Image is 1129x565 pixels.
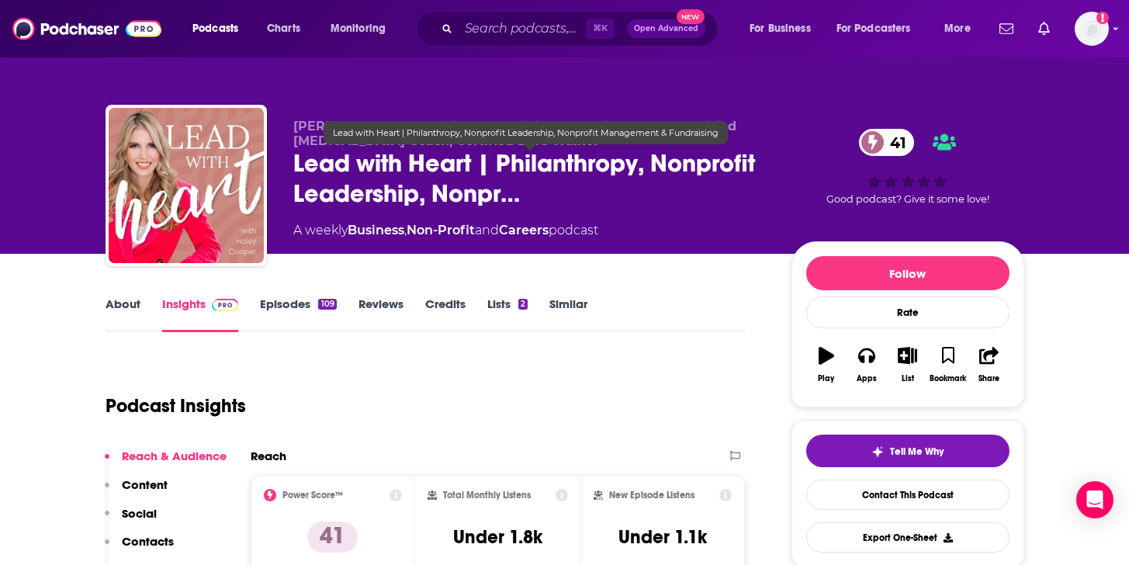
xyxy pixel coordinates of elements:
input: Search podcasts, credits, & more... [459,16,586,41]
img: Podchaser Pro [212,299,239,311]
button: List [887,337,927,393]
button: Social [105,506,157,535]
a: Careers [499,223,549,237]
div: Apps [857,374,877,383]
a: About [106,296,140,332]
button: Reach & Audience [105,449,227,477]
span: Tell Me Why [890,445,944,458]
button: Export One-Sheet [806,522,1010,553]
button: Follow [806,256,1010,290]
div: Share [978,374,999,383]
div: Open Intercom Messenger [1076,481,1113,518]
a: Episodes109 [260,296,336,332]
svg: Add a profile image [1096,12,1109,24]
p: Content [122,477,168,492]
span: , [404,223,407,237]
div: 2 [518,299,528,310]
button: open menu [182,16,258,41]
a: Non-Profit [407,223,475,237]
p: 41 [307,522,358,553]
button: Show profile menu [1075,12,1109,46]
h3: Under 1.8k [453,525,542,549]
h2: Reach [251,449,286,463]
p: Social [122,506,157,521]
h2: New Episode Listens [609,490,694,501]
a: Lists2 [487,296,528,332]
h2: Total Monthly Listens [443,490,531,501]
span: Charts [267,18,300,40]
a: Charts [257,16,310,41]
span: For Podcasters [836,18,911,40]
div: List [902,374,914,383]
span: Podcasts [192,18,238,40]
p: Contacts [122,534,174,549]
span: Monitoring [331,18,386,40]
span: More [944,18,971,40]
h2: Power Score™ [282,490,343,501]
a: Show notifications dropdown [993,16,1020,42]
div: Rate [806,296,1010,328]
span: Logged in as htibbitts [1075,12,1109,46]
span: Open Advanced [634,25,698,33]
img: Podchaser - Follow, Share and Rate Podcasts [12,14,161,43]
button: Apps [847,337,887,393]
span: ⌘ K [586,19,615,39]
h1: Podcast Insights [106,394,246,418]
img: User Profile [1075,12,1109,46]
div: Search podcasts, credits, & more... [431,11,733,47]
a: Contact This Podcast [806,480,1010,510]
span: New [677,9,705,24]
button: open menu [320,16,406,41]
div: Bookmark [930,374,966,383]
button: open menu [933,16,990,41]
img: Lead with Heart | Philanthropy, Nonprofit Leadership, Nonprofit Management & Fundraising [109,108,264,263]
button: Contacts [105,534,174,563]
span: 41 [874,129,914,156]
a: Credits [425,296,466,332]
div: A weekly podcast [293,221,598,240]
span: and [475,223,499,237]
div: 109 [318,299,336,310]
div: 41Good podcast? Give it some love! [791,119,1024,215]
button: Open AdvancedNew [627,19,705,38]
button: Play [806,337,847,393]
button: Bookmark [928,337,968,393]
p: Reach & Audience [122,449,227,463]
button: open menu [826,16,933,41]
span: For Business [750,18,811,40]
a: Show notifications dropdown [1032,16,1056,42]
span: Good podcast? Give it some love! [826,193,989,205]
a: 41 [859,129,914,156]
span: [PERSON_NAME] | Certified Fundraising Executive (CFRE), Certified [MEDICAL_DATA] Coach, Certified... [293,119,736,148]
div: Play [818,374,834,383]
button: Share [968,337,1009,393]
div: Lead with Heart | Philanthropy, Nonprofit Leadership, Nonprofit Management & Fundraising [324,121,728,144]
a: InsightsPodchaser Pro [162,296,239,332]
a: Business [348,223,404,237]
a: Reviews [358,296,403,332]
button: Content [105,477,168,506]
button: tell me why sparkleTell Me Why [806,435,1010,467]
img: tell me why sparkle [871,445,884,458]
h3: Under 1.1k [618,525,707,549]
button: open menu [739,16,830,41]
a: Similar [549,296,587,332]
